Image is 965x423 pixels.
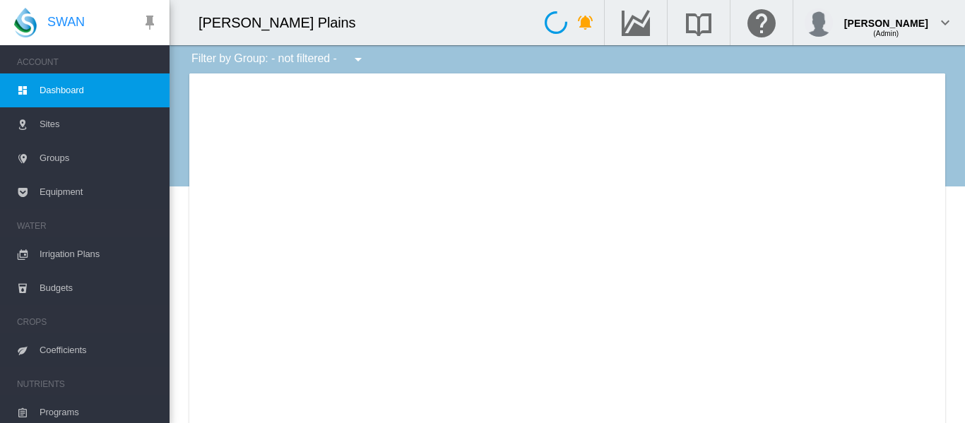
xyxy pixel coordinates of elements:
span: Equipment [40,175,158,209]
span: Budgets [40,271,158,305]
img: SWAN-Landscape-Logo-Colour-drop.png [14,8,37,37]
md-icon: Go to the Data Hub [619,14,653,31]
span: ACCOUNT [17,51,158,73]
div: [PERSON_NAME] [844,11,928,25]
div: [PERSON_NAME] Plains [199,13,369,32]
button: icon-menu-down [344,45,372,73]
md-icon: Search the knowledge base [682,14,716,31]
span: Sites [40,107,158,141]
span: WATER [17,215,158,237]
md-icon: icon-menu-down [350,51,367,68]
span: Groups [40,141,158,175]
span: CROPS [17,311,158,333]
md-icon: icon-bell-ring [577,14,594,31]
span: (Admin) [873,30,899,37]
span: Coefficients [40,333,158,367]
md-icon: icon-chevron-down [937,14,954,31]
span: SWAN [47,13,85,31]
div: Filter by Group: - not filtered - [181,45,377,73]
md-icon: Click here for help [745,14,778,31]
md-icon: icon-pin [141,14,158,31]
span: NUTRIENTS [17,373,158,395]
span: Dashboard [40,73,158,107]
button: icon-bell-ring [572,8,600,37]
span: Irrigation Plans [40,237,158,271]
img: profile.jpg [805,8,833,37]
